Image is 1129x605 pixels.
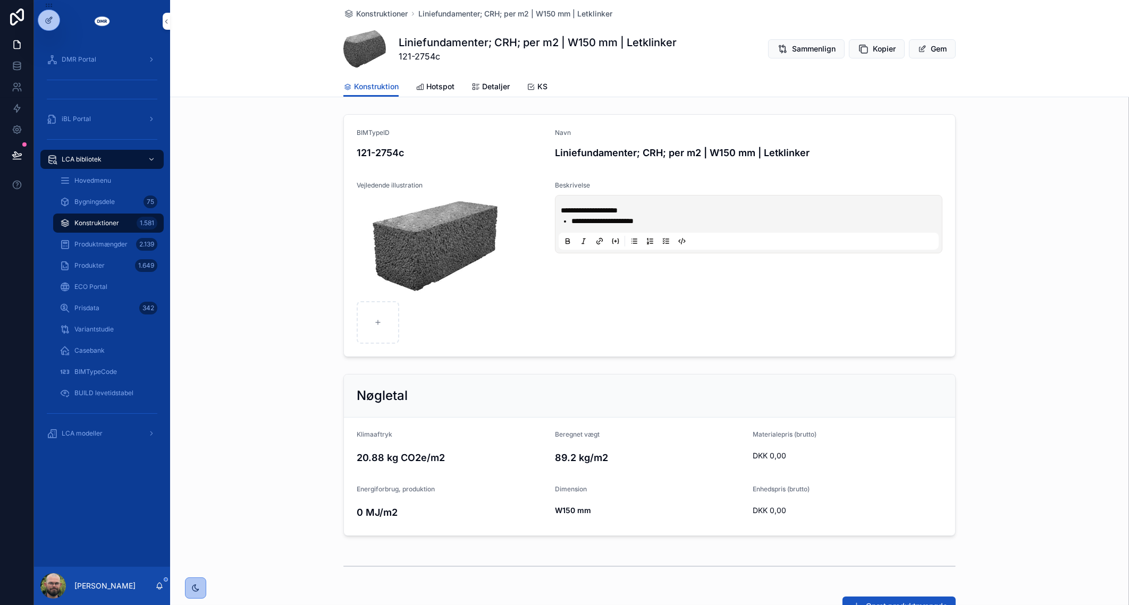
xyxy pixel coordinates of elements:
[40,424,164,443] a: LCA modeller
[74,325,114,334] span: Variantstudie
[357,485,435,493] span: Energiforbrug, produktion
[139,302,157,314] div: 342
[555,485,587,493] span: Dimension
[53,192,164,211] a: Bygningsdele75
[74,368,117,376] span: BIMTypeCode
[527,77,547,98] a: KS
[136,238,157,251] div: 2.139
[343,8,408,19] a: Konstruktioner
[74,198,115,206] span: Bygningsdele
[354,81,399,92] span: Konstruktion
[471,77,510,98] a: Detaljer
[53,235,164,254] a: Produktmængder2.139
[74,219,119,227] span: Konstruktioner
[873,44,896,54] span: Kopier
[40,109,164,129] a: iBL Portal
[426,81,454,92] span: Hotspot
[399,35,677,50] h1: Liniefundamenter; CRH; per m2 | W150 mm | Letklinker
[74,240,128,249] span: Produktmængder
[74,261,105,270] span: Produkter
[753,485,810,493] span: Enhedspris (brutto)
[53,256,164,275] a: Produkter1.649
[74,389,133,397] span: BUILD levetidstabel
[53,384,164,403] a: BUILD levetidstabel
[74,176,111,185] span: Hovedmenu
[357,387,408,404] h2: Nøgletal
[555,146,942,160] h4: Liniefundamenter; CRH; per m2 | W150 mm | Letklinker
[357,195,513,297] img: leca.jpg
[40,50,164,69] a: DMR Portal
[135,259,157,272] div: 1.649
[356,8,408,19] span: Konstruktioner
[909,39,956,58] button: Gem
[62,115,91,123] span: iBL Portal
[555,181,590,190] span: Beskrivelse
[74,304,99,312] span: Prisdata
[399,50,677,63] span: 121-2754c
[753,450,893,461] span: DKK 0,00
[53,214,164,233] a: Konstruktioner1.581
[357,450,546,465] h4: 20.88 kg CO2e/m2
[357,430,392,438] span: Klimaaftryk
[144,195,157,208] div: 75
[482,81,510,92] span: Detaljer
[357,181,423,190] span: Vejledende illustration
[753,505,893,516] span: DKK 0,00
[849,39,905,58] button: Kopier
[53,362,164,381] a: BIMTypeCode
[62,429,103,438] span: LCA modeller
[343,77,399,97] a: Konstruktion
[357,505,546,519] h4: 0 MJ/m2
[418,8,612,19] a: Liniefundamenter; CRH; per m2 | W150 mm | Letklinker
[34,42,170,457] div: scrollable content
[137,217,157,229] div: 1.581
[74,581,136,591] p: [PERSON_NAME]
[53,320,164,339] a: Variantstudie
[555,450,745,465] h4: 89.2 kg/m2
[555,430,600,438] span: Beregnet vægt
[53,277,164,296] a: ECO Portal
[537,81,547,92] span: KS
[555,129,571,137] span: Navn
[94,13,111,30] img: App logo
[357,129,390,137] span: BIMTypeID
[62,55,96,64] span: DMR Portal
[792,44,836,54] span: Sammenlign
[416,77,454,98] a: Hotspot
[74,346,105,355] span: Casebank
[53,341,164,360] a: Casebank
[357,146,546,160] h4: 121-2754c
[53,299,164,318] a: Prisdata342
[74,283,107,291] span: ECO Portal
[62,155,102,164] span: LCA bibliotek
[53,171,164,190] a: Hovedmenu
[40,150,164,169] a: LCA bibliotek
[753,430,816,438] span: Materialepris (brutto)
[768,39,845,58] button: Sammenlign
[555,506,591,515] strong: W150 mm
